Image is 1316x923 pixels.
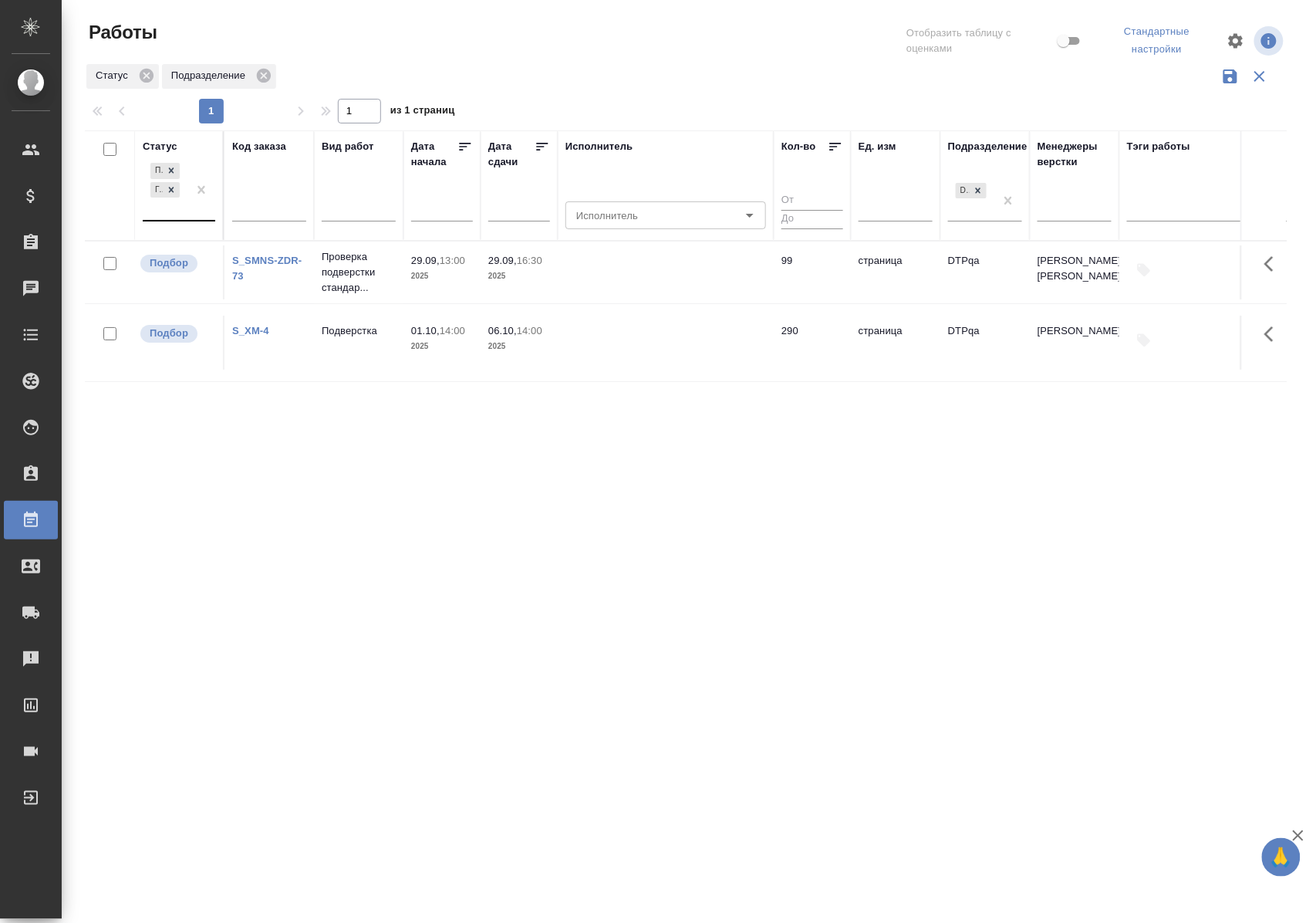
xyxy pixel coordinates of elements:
[232,139,286,154] div: Код заказа
[940,245,1030,299] td: DTPqa
[150,326,188,341] p: Подбор
[774,316,851,370] td: 290
[171,68,251,83] p: Подразделение
[851,316,940,370] td: страница
[1262,838,1301,877] button: 🙏
[440,255,465,266] p: 13:00
[322,249,396,296] p: Проверка подверстки стандар...
[565,139,633,154] div: Исполнитель
[851,245,940,299] td: страница
[488,139,535,170] div: Дата сдачи
[162,64,276,89] div: Подразделение
[322,323,396,339] p: Подверстка
[232,325,269,336] a: S_XM-4
[488,269,550,284] p: 2025
[1255,245,1292,282] button: Здесь прячутся важные кнопки
[322,139,374,154] div: Вид работ
[1127,323,1161,357] button: Добавить тэги
[85,20,157,45] span: Работы
[1245,62,1274,91] button: Сбросить фильтры
[232,255,302,282] a: S_SMNS-ZDR-73
[96,68,133,83] p: Статус
[150,163,163,179] div: Подбор
[517,255,542,266] p: 16:30
[517,325,542,336] p: 14:00
[411,255,440,266] p: 29.09,
[1217,22,1254,59] span: Настроить таблицу
[1038,253,1112,284] p: [PERSON_NAME], [PERSON_NAME]
[1038,323,1112,339] p: [PERSON_NAME]
[781,139,816,154] div: Кол-во
[139,323,215,344] div: Можно подбирать исполнителей
[1216,62,1245,91] button: Сохранить фильтры
[150,182,163,198] div: Готов к работе
[150,255,188,271] p: Подбор
[440,325,465,336] p: 14:00
[390,101,455,123] span: из 1 страниц
[1254,26,1287,56] span: Посмотреть информацию
[1127,253,1161,287] button: Добавить тэги
[488,325,517,336] p: 06.10,
[781,210,843,229] input: До
[1038,139,1112,170] div: Менеджеры верстки
[940,316,1030,370] td: DTPqa
[948,139,1027,154] div: Подразделение
[781,191,843,211] input: От
[411,339,473,354] p: 2025
[1097,20,1217,62] div: split button
[956,183,970,199] div: DTPqa
[411,139,457,170] div: Дата начала
[86,64,159,89] div: Статус
[1268,841,1294,874] span: 🙏
[906,25,1054,56] span: Отобразить таблицу с оценками
[774,245,851,299] td: 99
[1127,139,1190,154] div: Тэги работы
[1255,316,1292,353] button: Здесь прячутся важные кнопки
[488,255,517,266] p: 29.09,
[411,269,473,284] p: 2025
[954,181,988,201] div: DTPqa
[859,139,896,154] div: Ед. изм
[143,139,177,154] div: Статус
[411,325,440,336] p: 01.10,
[488,339,550,354] p: 2025
[739,205,761,226] button: Open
